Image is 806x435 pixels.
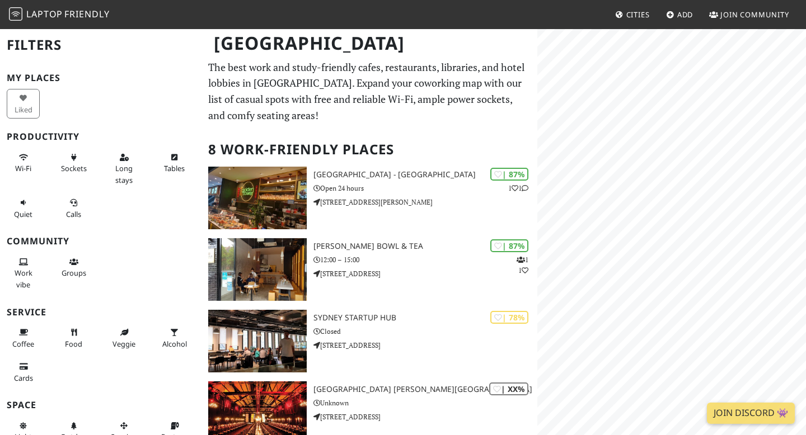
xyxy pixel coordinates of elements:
[313,197,537,207] p: [STREET_ADDRESS][PERSON_NAME]
[9,7,22,21] img: LaptopFriendly
[611,4,654,25] a: Cities
[158,323,191,353] button: Alcohol
[7,28,195,62] h2: Filters
[208,59,531,124] p: The best work and study-friendly cafes, restaurants, libraries, and hotel lobbies in [GEOGRAPHIC_...
[164,163,185,173] span: Work-friendly tables
[489,382,528,395] div: | XX%
[57,148,90,178] button: Sockets
[57,253,90,282] button: Groups
[64,8,109,20] span: Friendly
[7,131,195,142] h3: Productivity
[66,209,81,219] span: Video/audio calls
[7,307,195,318] h3: Service
[208,133,531,167] h2: 8 Work-Friendly Places
[201,167,537,229] a: Chinatown - Sydney | 87% 11 [GEOGRAPHIC_DATA] - [GEOGRAPHIC_DATA] Open 24 hours [STREET_ADDRESS][...
[201,310,537,372] a: Sydney Startup Hub | 78% Sydney Startup Hub Closed [STREET_ADDRESS]
[313,340,537,351] p: [STREET_ADDRESS]
[7,357,40,387] button: Cards
[201,238,537,301] a: Juan Bowl & Tea | 87% 11 [PERSON_NAME] Bowl & Tea 12:00 – 15:00 [STREET_ADDRESS]
[15,163,31,173] span: Stable Wi-Fi
[677,10,693,20] span: Add
[313,242,537,251] h3: [PERSON_NAME] Bowl & Tea
[208,310,307,372] img: Sydney Startup Hub
[313,254,537,265] p: 12:00 – 15:00
[14,209,32,219] span: Quiet
[26,8,63,20] span: Laptop
[14,373,33,383] span: Credit cards
[107,323,140,353] button: Veggie
[107,148,140,189] button: Long stays
[313,183,537,193] p: Open 24 hours
[490,311,528,324] div: | 78%
[7,323,40,353] button: Coffee
[7,73,195,83] h3: My Places
[626,10,650,20] span: Cities
[208,238,307,301] img: Juan Bowl & Tea
[313,313,537,323] h3: Sydney Startup Hub
[9,5,110,25] a: LaptopFriendly LaptopFriendly
[208,167,307,229] img: Chinatown - Sydney
[57,193,90,223] button: Calls
[12,339,34,349] span: Coffee
[662,4,698,25] a: Add
[313,268,537,279] p: [STREET_ADDRESS]
[158,148,191,178] button: Tables
[508,183,528,193] p: 1 1
[313,170,537,179] h3: [GEOGRAPHIC_DATA] - [GEOGRAPHIC_DATA]
[113,339,135,349] span: Veggie
[7,253,40,294] button: Work vibe
[490,239,528,252] div: | 87%
[62,268,86,278] span: Group tables
[517,254,528,276] p: 1 1
[490,168,528,181] div: | 87%
[7,400,195,410] h3: Space
[115,163,133,185] span: Long stays
[162,339,187,349] span: Alcohol
[313,398,537,408] p: Unknown
[15,268,32,289] span: People working
[720,10,789,20] span: Join Community
[707,403,795,424] a: Join Discord 👾
[61,163,87,173] span: Power sockets
[705,4,794,25] a: Join Community
[313,385,537,394] h3: [GEOGRAPHIC_DATA] [PERSON_NAME][GEOGRAPHIC_DATA]
[57,323,90,353] button: Food
[7,148,40,178] button: Wi-Fi
[205,28,535,59] h1: [GEOGRAPHIC_DATA]
[313,412,537,422] p: [STREET_ADDRESS]
[7,193,40,223] button: Quiet
[7,236,195,247] h3: Community
[65,339,82,349] span: Food
[313,326,537,337] p: Closed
